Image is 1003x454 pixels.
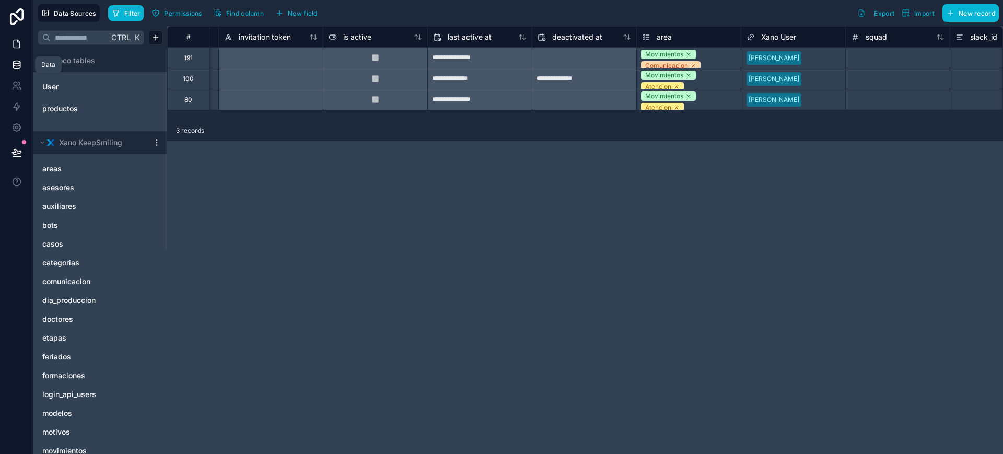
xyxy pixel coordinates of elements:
[874,9,894,17] span: Export
[898,4,938,22] button: Import
[42,370,137,381] a: formaciones
[108,5,144,21] button: Filter
[38,330,163,346] div: etapas
[239,32,291,42] span: invitation token
[42,82,59,92] span: User
[42,427,137,437] a: motivos
[866,32,887,42] span: squad
[183,75,194,83] div: 100
[42,164,137,174] a: areas
[42,370,85,381] span: formaciones
[38,217,163,234] div: bots
[42,258,137,268] a: categorias
[942,4,999,22] button: New record
[854,4,898,22] button: Export
[645,91,683,101] div: Movimientos
[914,9,935,17] span: Import
[645,103,671,112] div: Atencion
[42,220,137,230] a: bots
[184,54,193,62] div: 191
[38,53,157,68] button: Noloco tables
[959,9,995,17] span: New record
[38,386,163,403] div: login_api_users
[749,53,799,63] div: [PERSON_NAME]
[288,9,318,17] span: New field
[38,160,163,177] div: areas
[42,295,96,306] span: dia_produccion
[42,352,137,362] a: feriados
[46,55,95,66] span: Noloco tables
[42,239,63,249] span: casos
[42,408,137,418] a: modelos
[761,32,796,42] span: Xano User
[38,78,163,95] div: User
[42,389,96,400] span: login_api_users
[38,405,163,422] div: modelos
[42,295,137,306] a: dia_produccion
[38,135,148,150] button: Xano logoXano KeepSmiling
[226,9,264,17] span: Find column
[148,5,205,21] button: Permissions
[749,74,799,84] div: [PERSON_NAME]
[938,4,999,22] a: New record
[645,50,683,59] div: Movimientos
[42,427,70,437] span: motivos
[38,424,163,440] div: motivos
[970,32,997,42] span: slack_id
[59,137,122,148] span: Xano KeepSmiling
[552,32,602,42] span: deactivated at
[272,5,321,21] button: New field
[38,311,163,328] div: doctores
[38,292,163,309] div: dia_produccion
[42,182,74,193] span: asesores
[110,31,132,44] span: Ctrl
[42,276,90,287] span: comunicacion
[645,82,671,91] div: Atencion
[645,61,688,71] div: Comunicacion
[38,4,100,22] button: Data Sources
[42,333,66,343] span: etapas
[343,32,371,42] span: is active
[42,103,127,114] a: productos
[38,198,163,215] div: auxiliares
[42,201,76,212] span: auxiliares
[176,126,204,135] span: 3 records
[645,71,683,80] div: Movimientos
[42,182,137,193] a: asesores
[124,9,141,17] span: Filter
[176,33,201,41] div: #
[38,236,163,252] div: casos
[164,9,202,17] span: Permissions
[42,164,62,174] span: areas
[42,389,137,400] a: login_api_users
[41,61,55,69] div: Data
[42,333,137,343] a: etapas
[42,276,137,287] a: comunicacion
[42,82,127,92] a: User
[133,34,141,41] span: K
[42,239,137,249] a: casos
[38,348,163,365] div: feriados
[38,367,163,384] div: formaciones
[42,220,58,230] span: bots
[46,138,55,147] img: Xano logo
[42,314,73,324] span: doctores
[38,100,163,117] div: productos
[657,32,672,42] span: area
[42,352,71,362] span: feriados
[42,314,137,324] a: doctores
[38,273,163,290] div: comunicacion
[38,254,163,271] div: categorias
[148,5,209,21] a: Permissions
[210,5,267,21] button: Find column
[54,9,96,17] span: Data Sources
[184,96,192,104] div: 80
[42,201,137,212] a: auxiliares
[42,103,78,114] span: productos
[448,32,492,42] span: last active at
[38,179,163,196] div: asesores
[42,258,79,268] span: categorias
[749,95,799,104] div: [PERSON_NAME]
[42,408,72,418] span: modelos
